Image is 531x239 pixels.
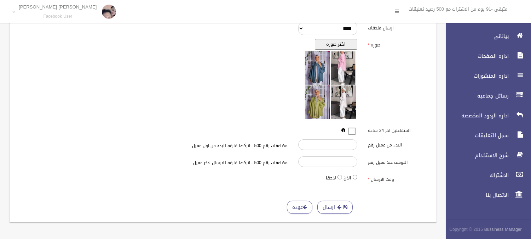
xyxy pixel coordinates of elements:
[440,48,531,64] a: اداره الصفحات
[440,128,531,143] a: سجل التعليقات
[363,124,432,134] label: المتفاعلين اخر 24 ساعه
[363,139,432,149] label: البدء من عميل رقم
[19,14,97,19] small: Facebook User
[440,72,511,79] span: اداره المنشورات
[440,108,531,123] a: اداره الردود المخصصه
[315,39,357,50] button: اختر صوره
[440,92,511,99] span: رسائل جماعيه
[363,173,432,183] label: وقت الارسال
[344,174,351,182] label: الان
[440,148,531,163] a: شرح الاستخدام
[449,226,483,233] span: Copyright © 2015
[440,132,511,139] span: سجل التعليقات
[440,33,511,40] span: بياناتى
[440,191,511,199] span: الاتصال بنا
[440,88,531,104] a: رسائل جماعيه
[440,187,531,203] a: الاتصال بنا
[19,4,97,10] p: [PERSON_NAME] [PERSON_NAME]
[124,161,288,165] h6: مضاعفات رقم 500 - اتركها فارغه للارسال لاخر عميل
[287,201,312,214] a: عوده
[363,39,432,49] label: صوره
[440,52,511,60] span: اداره الصفحات
[440,28,531,44] a: بياناتى
[440,167,531,183] a: الاشتراك
[484,226,522,233] strong: Bussiness Manager
[363,156,432,166] label: التوقف عند عميل رقم
[304,50,357,121] img: معاينه الصوره
[440,152,511,159] span: شرح الاستخدام
[326,174,336,182] label: لاحقا
[124,144,288,148] h6: مضاعفات رقم 500 - اتركها فارغه للبدء من اول عميل
[363,22,432,32] label: ارسال ملحقات
[317,201,353,214] button: ارسال
[440,112,511,119] span: اداره الردود المخصصه
[440,68,531,84] a: اداره المنشورات
[440,172,511,179] span: الاشتراك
